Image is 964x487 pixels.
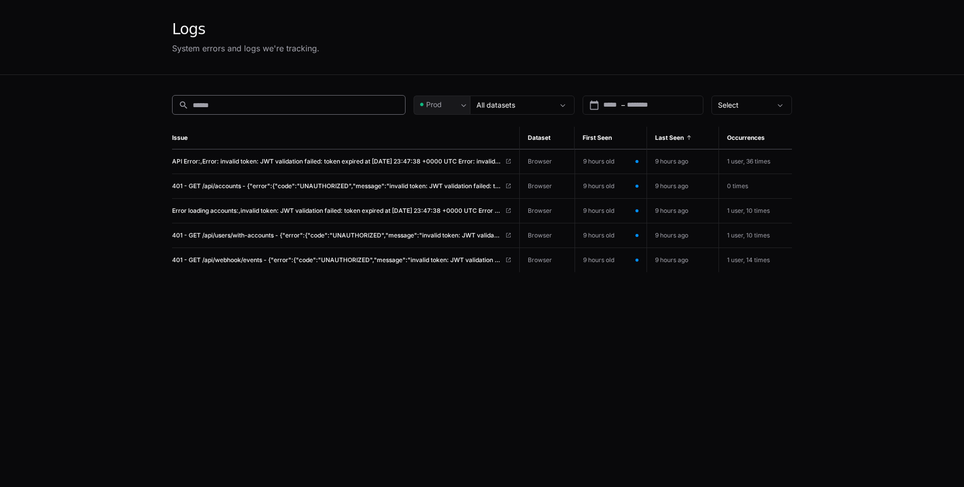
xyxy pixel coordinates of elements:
[647,199,719,223] td: 9 hours ago
[172,20,319,38] div: Logs
[647,174,719,199] td: 9 hours ago
[647,223,719,248] td: 9 hours ago
[589,100,599,110] button: Open calendar
[727,231,770,239] span: 1 user, 10 times
[575,199,647,223] td: 9 hours old
[727,157,770,165] span: 1 user, 36 times
[520,248,575,273] td: Browser
[655,134,684,142] span: Last Seen
[172,42,319,54] div: System errors and logs we're tracking.
[172,157,501,166] span: API Error:,Error: invalid token: JWT validation failed: token expired at [DATE] 23:47:38 +0000 UT...
[172,207,501,215] span: Error loading accounts:,invalid token: JWT validation failed: token expired at [DATE] 23:47:38 +0...
[727,207,770,214] span: 1 user, 10 times
[575,223,647,248] td: 9 hours old
[621,100,625,110] span: –
[426,100,442,110] span: Prod
[179,100,189,110] mat-icon: search
[719,127,792,149] th: Occurrences
[172,182,501,190] span: 401 - GET /api/accounts - {"error":{"code":"UNAUTHORIZED","message":"invalid token: JWT validatio...
[520,127,575,149] th: Dataset
[520,174,575,199] td: Browser
[520,199,575,223] td: Browser
[172,231,511,239] a: 401 - GET /api/users/with-accounts - {"error":{"code":"UNAUTHORIZED","message":"invalid token: JW...
[172,182,511,190] a: 401 - GET /api/accounts - {"error":{"code":"UNAUTHORIZED","message":"invalid token: JWT validatio...
[718,101,739,109] span: Select
[520,223,575,248] td: Browser
[172,157,511,166] a: API Error:,Error: invalid token: JWT validation failed: token expired at [DATE] 23:47:38 +0000 UT...
[575,149,647,174] td: 9 hours old
[172,207,511,215] a: Error loading accounts:,invalid token: JWT validation failed: token expired at [DATE] 23:47:38 +0...
[172,127,520,149] th: Issue
[727,182,748,190] span: 0 times
[583,134,612,142] span: First Seen
[520,149,575,174] td: Browser
[575,174,647,198] td: 9 hours old
[647,248,719,273] td: 9 hours ago
[589,100,599,110] mat-icon: calendar_today
[727,256,770,264] span: 1 user, 14 times
[172,231,501,239] span: 401 - GET /api/users/with-accounts - {"error":{"code":"UNAUTHORIZED","message":"invalid token: JW...
[172,256,511,264] a: 401 - GET /api/webhook/events - {"error":{"code":"UNAUTHORIZED","message":"invalid token: JWT val...
[575,248,647,272] td: 9 hours old
[647,149,719,174] td: 9 hours ago
[172,256,501,264] span: 401 - GET /api/webhook/events - {"error":{"code":"UNAUTHORIZED","message":"invalid token: JWT val...
[476,101,515,109] mat-select-trigger: All datasets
